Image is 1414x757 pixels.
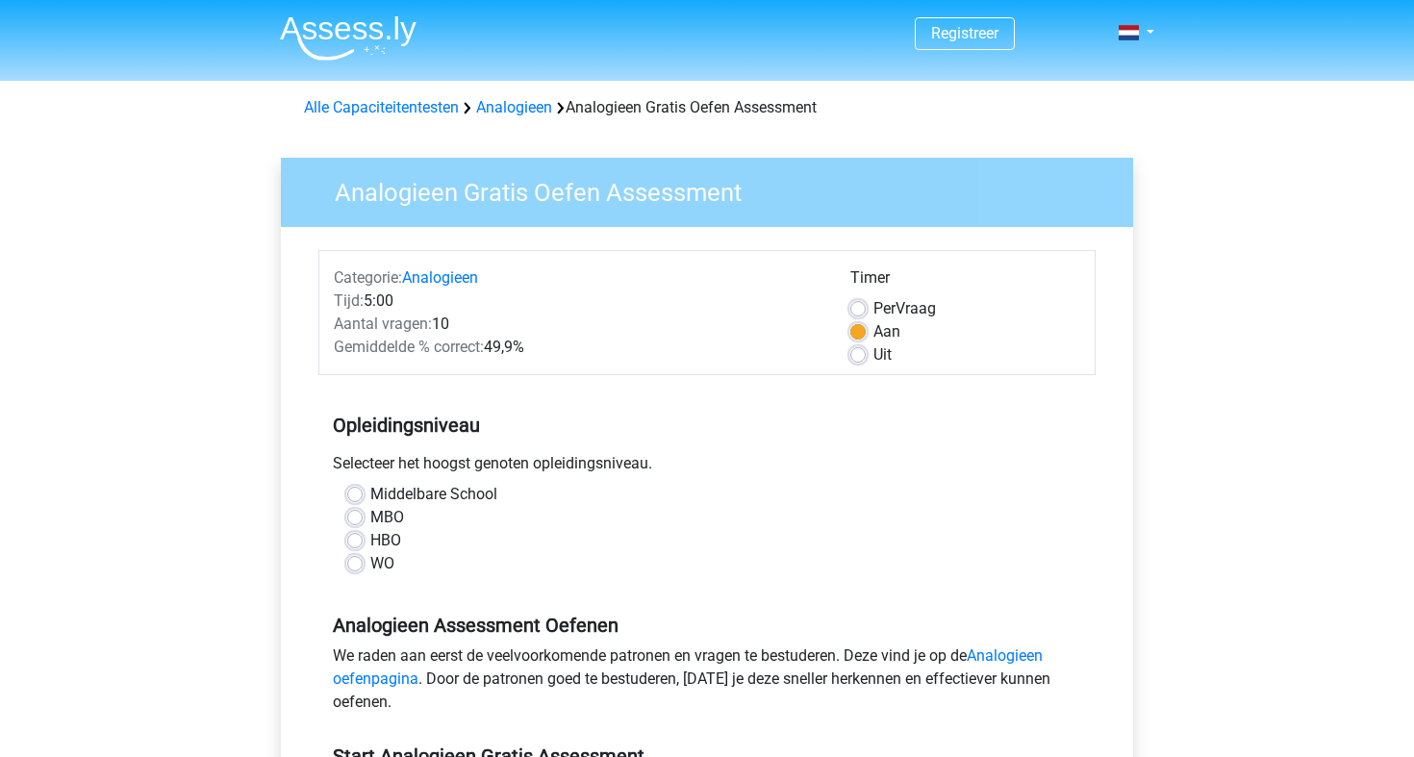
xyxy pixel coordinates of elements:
a: Registreer [931,24,998,42]
label: MBO [370,506,404,529]
span: Per [873,299,896,317]
a: Analogieen [476,98,552,116]
span: Tijd: [334,291,364,310]
label: Middelbare School [370,483,497,506]
h5: Opleidingsniveau [333,406,1081,444]
label: Aan [873,320,900,343]
div: 49,9% [319,336,836,359]
div: 5:00 [319,290,836,313]
div: Timer [850,266,1080,297]
div: Selecteer het hoogst genoten opleidingsniveau. [318,452,1096,483]
label: WO [370,552,394,575]
h3: Analogieen Gratis Oefen Assessment [312,170,1119,208]
img: Assessly [280,15,417,61]
span: Gemiddelde % correct: [334,338,484,356]
div: 10 [319,313,836,336]
a: Analogieen [402,268,478,287]
label: HBO [370,529,401,552]
label: Vraag [873,297,936,320]
h5: Analogieen Assessment Oefenen [333,614,1081,637]
div: We raden aan eerst de veelvoorkomende patronen en vragen te bestuderen. Deze vind je op de . Door... [318,644,1096,721]
a: Alle Capaciteitentesten [304,98,459,116]
label: Uit [873,343,892,366]
span: Aantal vragen: [334,315,432,333]
div: Analogieen Gratis Oefen Assessment [296,96,1118,119]
span: Categorie: [334,268,402,287]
